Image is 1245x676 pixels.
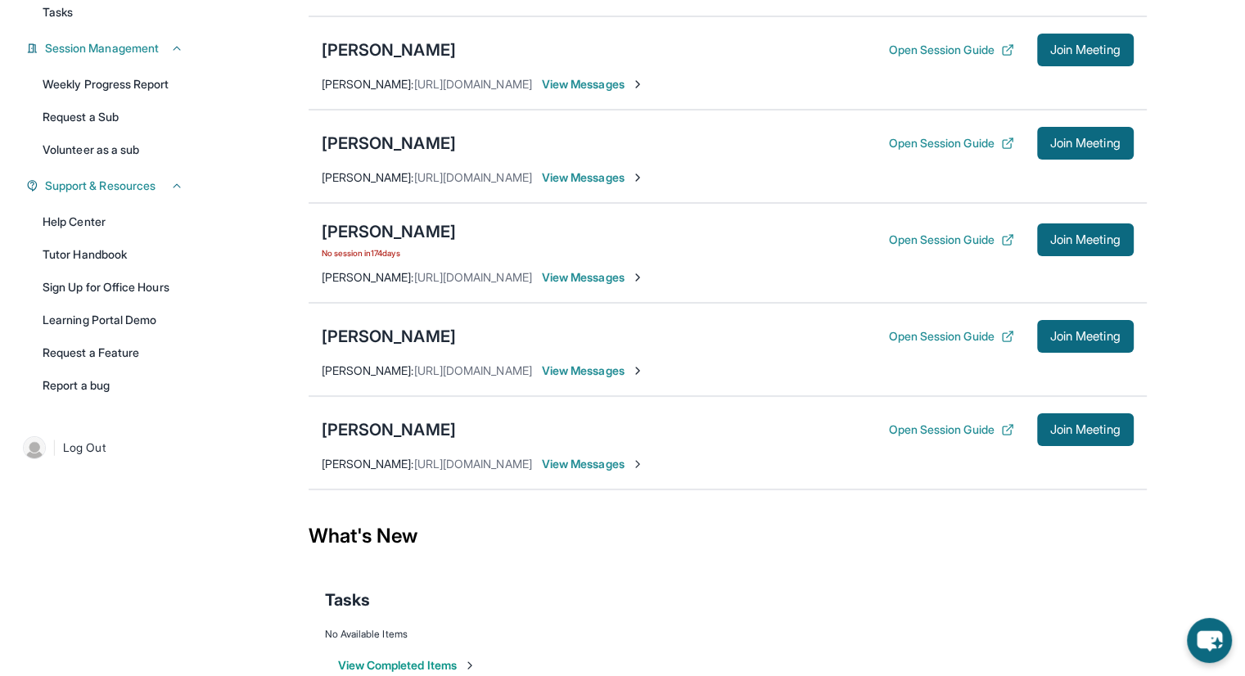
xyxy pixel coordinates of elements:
span: View Messages [542,363,644,379]
a: Weekly Progress Report [33,70,193,99]
span: [PERSON_NAME] : [322,457,414,471]
button: View Completed Items [338,657,476,674]
img: Chevron-Right [631,457,644,471]
span: Join Meeting [1050,425,1121,435]
span: [URL][DOMAIN_NAME] [414,363,532,377]
span: Join Meeting [1050,138,1121,148]
span: Session Management [45,40,159,56]
span: No session in 174 days [322,246,456,259]
button: Open Session Guide [888,42,1013,58]
img: Chevron-Right [631,271,644,284]
button: Session Management [38,40,183,56]
span: [URL][DOMAIN_NAME] [414,270,532,284]
a: Volunteer as a sub [33,135,193,164]
span: View Messages [542,76,644,92]
button: Join Meeting [1037,413,1134,446]
span: Support & Resources [45,178,156,194]
img: user-img [23,436,46,459]
a: |Log Out [16,430,193,466]
span: View Messages [542,269,644,286]
button: Support & Resources [38,178,183,194]
div: [PERSON_NAME] [322,325,456,348]
span: Log Out [63,439,106,456]
a: Report a bug [33,371,193,400]
img: Chevron-Right [631,171,644,184]
span: [URL][DOMAIN_NAME] [414,457,532,471]
a: Sign Up for Office Hours [33,273,193,302]
span: | [52,438,56,457]
div: [PERSON_NAME] [322,38,456,61]
span: Tasks [43,4,73,20]
span: [PERSON_NAME] : [322,77,414,91]
span: Join Meeting [1050,331,1121,341]
span: Tasks [325,588,370,611]
span: View Messages [542,169,644,186]
div: [PERSON_NAME] [322,132,456,155]
img: Chevron-Right [631,78,644,91]
button: Join Meeting [1037,320,1134,353]
span: Join Meeting [1050,235,1121,245]
button: Open Session Guide [888,421,1013,438]
a: Help Center [33,207,193,237]
button: Join Meeting [1037,34,1134,66]
a: Tutor Handbook [33,240,193,269]
span: [PERSON_NAME] : [322,270,414,284]
a: Request a Sub [33,102,193,132]
div: [PERSON_NAME] [322,418,456,441]
span: [PERSON_NAME] : [322,170,414,184]
button: Join Meeting [1037,223,1134,256]
img: Chevron-Right [631,364,644,377]
button: Open Session Guide [888,328,1013,345]
button: Open Session Guide [888,232,1013,248]
button: Join Meeting [1037,127,1134,160]
div: What's New [309,500,1147,572]
button: chat-button [1187,618,1232,663]
span: [URL][DOMAIN_NAME] [414,170,532,184]
a: Request a Feature [33,338,193,367]
div: [PERSON_NAME] [322,220,456,243]
span: Join Meeting [1050,45,1121,55]
button: Open Session Guide [888,135,1013,151]
div: No Available Items [325,628,1130,641]
span: [PERSON_NAME] : [322,363,414,377]
span: View Messages [542,456,644,472]
a: Learning Portal Demo [33,305,193,335]
span: [URL][DOMAIN_NAME] [414,77,532,91]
